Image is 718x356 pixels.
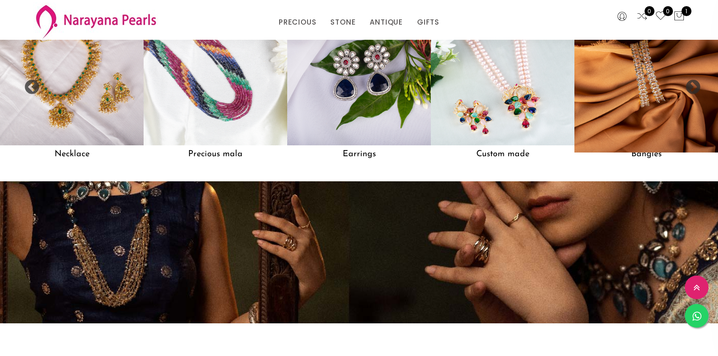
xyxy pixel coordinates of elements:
span: 0 [663,6,673,16]
h5: Bangles [574,145,718,163]
span: 0 [645,6,654,16]
button: 1 [673,10,685,23]
a: GIFTS [417,15,439,29]
a: STONE [330,15,355,29]
img: Custom made [431,2,574,145]
a: 0 [655,10,666,23]
h5: Precious mala [144,145,287,163]
span: 1 [682,6,691,16]
h5: Custom made [431,145,574,163]
a: 0 [636,10,648,23]
a: PRECIOUS [279,15,316,29]
img: Precious mala [144,2,287,145]
button: Previous [24,80,33,89]
a: ANTIQUE [370,15,403,29]
img: Earrings [287,2,431,145]
button: Next [685,80,694,89]
h5: Earrings [287,145,431,163]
